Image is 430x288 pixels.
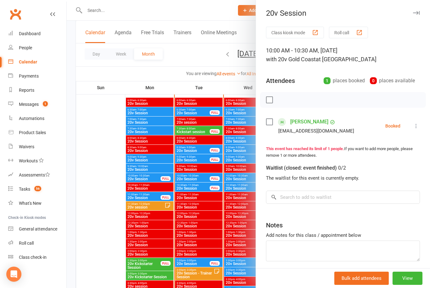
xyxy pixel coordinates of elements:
[266,164,346,172] div: Waitlist
[8,83,66,97] a: Reports
[8,196,66,210] a: What's New
[316,56,376,62] span: at [GEOGRAPHIC_DATA]
[8,154,66,168] a: Workouts
[19,144,34,149] div: Waivers
[43,101,48,106] span: 1
[266,76,295,85] div: Attendees
[290,117,328,127] a: [PERSON_NAME]
[19,172,50,177] div: Assessments
[8,41,66,55] a: People
[329,27,368,38] button: Roll call
[8,250,66,264] a: Class kiosk mode
[8,6,23,22] a: Clubworx
[19,201,42,206] div: What's New
[8,111,66,126] a: Automations
[19,116,44,121] div: Automations
[6,267,21,282] div: Open Intercom Messenger
[284,165,337,171] span: (closed: event finished)
[19,102,39,107] div: Messages
[8,168,66,182] a: Assessments
[8,222,66,236] a: General attendance kiosk mode
[266,146,420,159] div: If you want to add more people, please remove 1 or more attendees.
[8,236,66,250] a: Roll call
[266,146,344,151] strong: This event has reached its limit of 1 people.
[8,97,66,111] a: Messages 1
[266,46,420,64] div: 10:00 AM - 10:30 AM, [DATE]
[393,272,422,285] button: View
[334,272,389,285] button: Bulk add attendees
[385,124,400,128] div: Booked
[19,226,57,231] div: General attendance
[19,187,30,192] div: Tasks
[370,77,377,84] div: 0
[324,76,365,85] div: places booked
[19,88,34,93] div: Reports
[34,186,41,191] span: 56
[19,59,37,64] div: Calendar
[370,76,415,85] div: places available
[266,56,316,62] span: with 20v Gold Coast
[324,77,331,84] div: 1
[8,126,66,140] a: Product Sales
[266,27,324,38] button: Class kiosk mode
[266,221,283,230] div: Notes
[19,45,32,50] div: People
[8,182,66,196] a: Tasks 56
[8,55,66,69] a: Calendar
[338,164,346,172] div: 0/2
[278,127,354,135] div: [EMAIL_ADDRESS][DOMAIN_NAME]
[8,140,66,154] a: Waivers
[19,130,46,135] div: Product Sales
[256,9,430,18] div: 20v Session
[266,174,420,182] div: The waitlist for this event is currently empty.
[19,158,38,163] div: Workouts
[8,69,66,83] a: Payments
[266,231,420,239] div: Add notes for this class / appointment below
[8,27,66,41] a: Dashboard
[19,31,41,36] div: Dashboard
[266,191,420,204] input: Search to add to waitlist
[19,73,39,79] div: Payments
[19,241,34,246] div: Roll call
[19,255,47,260] div: Class check-in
